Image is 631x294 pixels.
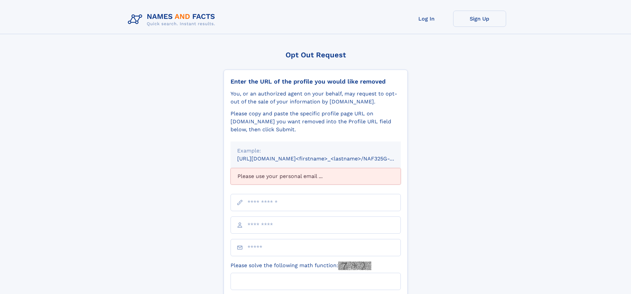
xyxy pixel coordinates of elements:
small: [URL][DOMAIN_NAME]<firstname>_<lastname>/NAF325G-xxxxxxxx [237,155,413,162]
div: Opt Out Request [224,51,408,59]
div: Example: [237,147,394,155]
a: Log In [400,11,453,27]
img: Logo Names and Facts [125,11,221,29]
div: You, or an authorized agent on your behalf, may request to opt-out of the sale of your informatio... [231,90,401,106]
label: Please solve the following math function: [231,262,371,270]
div: Please copy and paste the specific profile page URL on [DOMAIN_NAME] you want removed into the Pr... [231,110,401,134]
a: Sign Up [453,11,506,27]
div: Please use your personal email ... [231,168,401,185]
div: Enter the URL of the profile you would like removed [231,78,401,85]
